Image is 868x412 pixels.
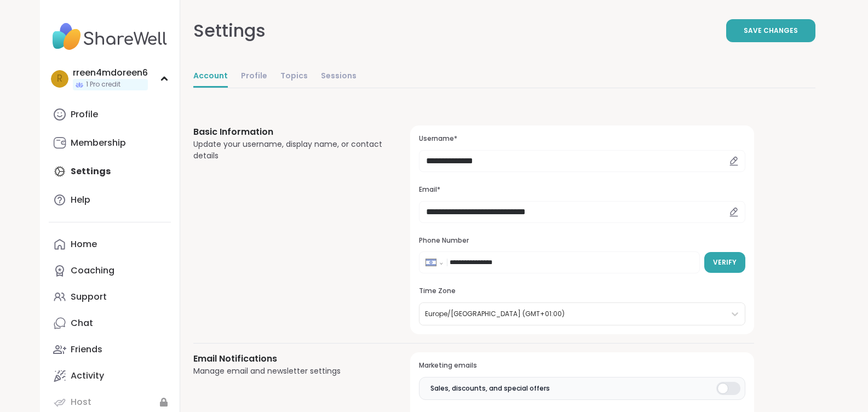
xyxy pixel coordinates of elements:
span: r [57,72,62,86]
span: Sales, discounts, and special offers [430,384,550,393]
a: Friends [49,336,171,363]
a: Account [193,66,228,88]
span: 1 Pro credit [86,80,120,89]
h3: Email* [419,185,745,194]
div: Chat [71,317,93,329]
a: Topics [280,66,308,88]
a: Profile [49,101,171,128]
div: rreen4mdoreen6 [73,67,148,79]
div: Activity [71,370,104,382]
span: Save Changes [744,26,798,36]
div: Update your username, display name, or contact details [193,139,384,162]
h3: Username* [419,134,745,144]
button: Verify [704,252,745,273]
a: Chat [49,310,171,336]
a: Home [49,231,171,257]
h3: Time Zone [419,287,745,296]
img: ShareWell Nav Logo [49,18,171,56]
div: Support [71,291,107,303]
a: Coaching [49,257,171,284]
a: Activity [49,363,171,389]
a: Help [49,187,171,213]
h3: Basic Information [193,125,384,139]
div: Friends [71,344,102,356]
a: Sessions [321,66,357,88]
h3: Email Notifications [193,352,384,365]
div: Coaching [71,265,114,277]
a: Support [49,284,171,310]
a: Membership [49,130,171,156]
button: Save Changes [726,19,815,42]
span: Verify [713,257,737,267]
div: Profile [71,108,98,121]
div: Settings [193,18,266,44]
h3: Marketing emails [419,361,745,370]
h3: Phone Number [419,236,745,245]
div: Help [71,194,90,206]
div: Host [71,396,91,408]
a: Profile [241,66,267,88]
div: Manage email and newsletter settings [193,365,384,377]
div: Membership [71,137,126,149]
div: Home [71,238,97,250]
